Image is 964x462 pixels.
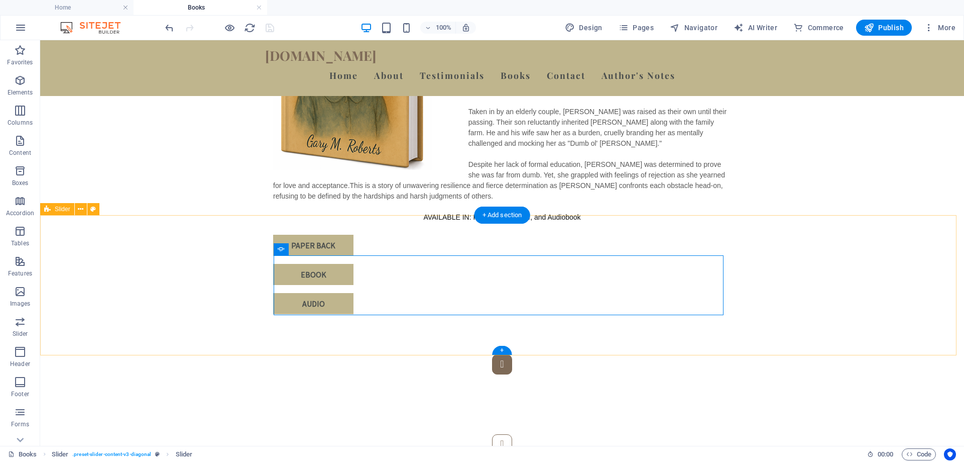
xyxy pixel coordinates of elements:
span: . preset-slider-content-v3-diagonal [72,448,151,460]
span: : [885,450,886,458]
iframe: To enrich screen reader interactions, please activate Accessibility in Grammarly extension settings [40,40,964,446]
span: Click to select. Double-click to edit [52,448,69,460]
span: Click to select. Double-click to edit [176,448,193,460]
img: logo_orange.svg [16,16,24,24]
p: Elements [8,88,33,97]
p: Content [9,149,31,157]
span: More [924,23,955,33]
i: Reload page [244,22,256,34]
a: Click to cancel selection. Double-click to open Pages [8,448,37,460]
div: Domain: [DOMAIN_NAME] [26,26,110,34]
button: Code [902,448,936,460]
img: tab_domain_overview_orange.svg [27,58,35,66]
span: Design [565,23,602,33]
p: Header [10,360,30,368]
span: AI Writer [734,23,777,33]
p: Footer [11,390,29,398]
p: Tables [11,239,29,247]
i: Undo: Move elements (Ctrl+Z) [164,22,175,34]
h6: Session time [867,448,894,460]
div: Keywords by Traffic [111,59,169,66]
button: 100% [420,22,456,34]
img: Editor Logo [58,22,133,34]
i: This element is a customizable preset [155,451,160,457]
div: Content Slider [217,274,707,454]
i: On resize automatically adjust zoom level to fit chosen device. [461,23,470,32]
button: Publish [856,20,912,36]
p: Accordion [6,209,34,217]
span: Code [906,448,931,460]
img: website_grey.svg [16,26,24,34]
button: reload [244,22,256,34]
button: Commerce [789,20,848,36]
p: Images [10,300,31,308]
h4: Books [134,2,267,13]
div: Domain Overview [38,59,90,66]
p: Favorites [7,58,33,66]
span: Publish [864,23,904,33]
button: Navigator [666,20,721,36]
div: + [492,346,512,355]
button: Design [561,20,607,36]
p: Features [8,269,32,278]
span: Slider [55,206,70,212]
span: Commerce [793,23,844,33]
p: Slider [13,330,28,338]
img: tab_keywords_by_traffic_grey.svg [100,58,108,66]
p: Forms [11,420,29,428]
span: Navigator [670,23,717,33]
button: More [920,20,959,36]
span: Pages [619,23,654,33]
nav: breadcrumb [52,448,193,460]
button: Pages [615,20,658,36]
div: + Add section [474,207,530,224]
button: Usercentrics [944,448,956,460]
div: v 4.0.25 [28,16,49,24]
button: AI Writer [730,20,781,36]
p: Boxes [12,179,29,187]
span: 00 00 [878,448,893,460]
h6: 100% [435,22,451,34]
button: undo [163,22,175,34]
p: Columns [8,119,33,127]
